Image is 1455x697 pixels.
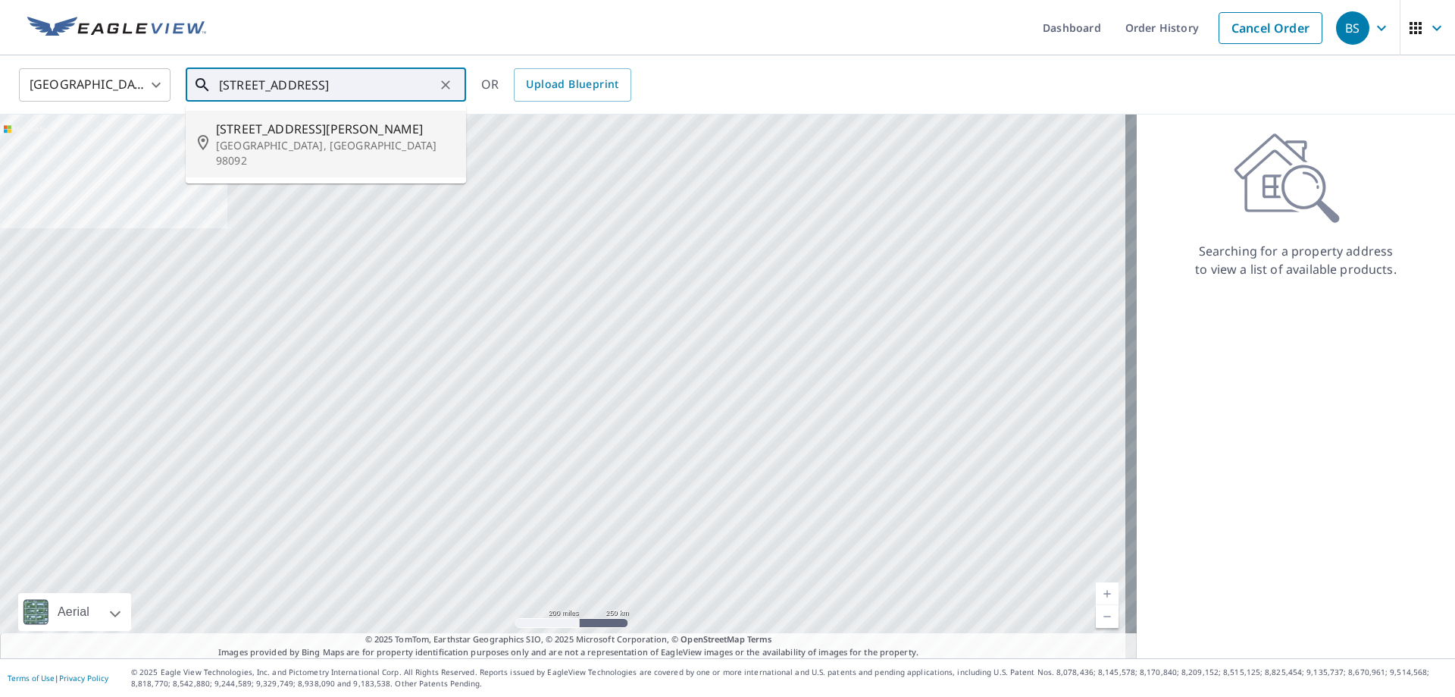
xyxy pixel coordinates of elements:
[8,673,108,683] p: |
[219,64,435,106] input: Search by address or latitude-longitude
[59,673,108,683] a: Privacy Policy
[1336,11,1369,45] div: BS
[131,667,1447,689] p: © 2025 Eagle View Technologies, Inc. and Pictometry International Corp. All Rights Reserved. Repo...
[526,75,618,94] span: Upload Blueprint
[514,68,630,102] a: Upload Blueprint
[1096,582,1119,605] a: Current Level 5, Zoom In
[53,593,94,631] div: Aerial
[18,593,131,631] div: Aerial
[27,17,206,39] img: EV Logo
[481,68,631,102] div: OR
[8,673,55,683] a: Terms of Use
[365,633,772,646] span: © 2025 TomTom, Earthstar Geographics SIO, © 2025 Microsoft Corporation, ©
[1096,605,1119,628] a: Current Level 5, Zoom Out
[681,633,744,645] a: OpenStreetMap
[1194,242,1397,278] p: Searching for a property address to view a list of available products.
[747,633,772,645] a: Terms
[1219,12,1322,44] a: Cancel Order
[216,120,454,138] span: [STREET_ADDRESS][PERSON_NAME]
[19,64,171,106] div: [GEOGRAPHIC_DATA]
[216,138,454,168] p: [GEOGRAPHIC_DATA], [GEOGRAPHIC_DATA] 98092
[435,74,456,96] button: Clear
